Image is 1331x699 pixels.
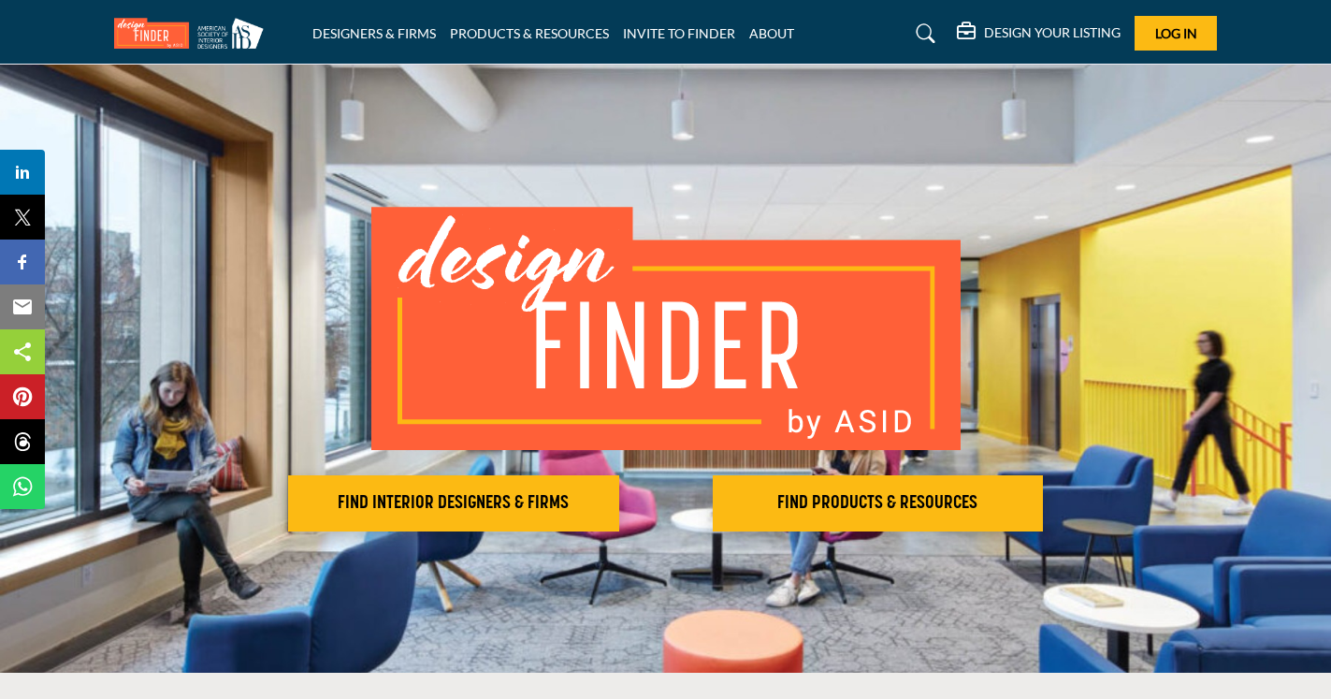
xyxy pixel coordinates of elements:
button: FIND PRODUCTS & RESOURCES [713,475,1044,532]
img: Site Logo [114,18,273,49]
a: DESIGNERS & FIRMS [312,25,436,41]
button: FIND INTERIOR DESIGNERS & FIRMS [288,475,619,532]
span: Log In [1155,25,1197,41]
h2: FIND PRODUCTS & RESOURCES [718,492,1038,515]
a: PRODUCTS & RESOURCES [450,25,609,41]
div: DESIGN YOUR LISTING [957,22,1121,45]
h5: DESIGN YOUR LISTING [984,24,1121,41]
a: INVITE TO FINDER [623,25,735,41]
h2: FIND INTERIOR DESIGNERS & FIRMS [294,492,614,515]
button: Log In [1135,16,1217,51]
a: Search [898,19,948,49]
img: image [371,207,961,450]
a: ABOUT [749,25,794,41]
